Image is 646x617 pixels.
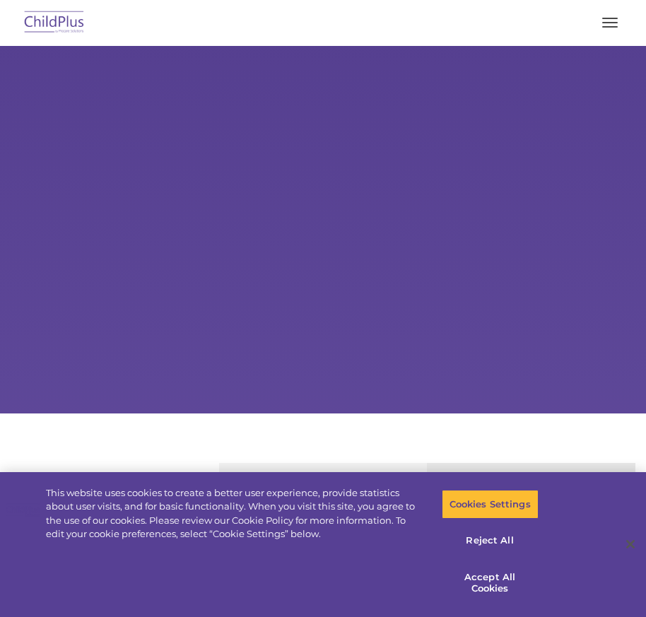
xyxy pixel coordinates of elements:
[442,526,539,556] button: Reject All
[442,563,539,603] button: Accept All Cookies
[46,486,422,541] div: This website uses cookies to create a better user experience, provide statistics about user visit...
[615,529,646,560] button: Close
[442,490,539,519] button: Cookies Settings
[21,6,88,40] img: ChildPlus by Procare Solutions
